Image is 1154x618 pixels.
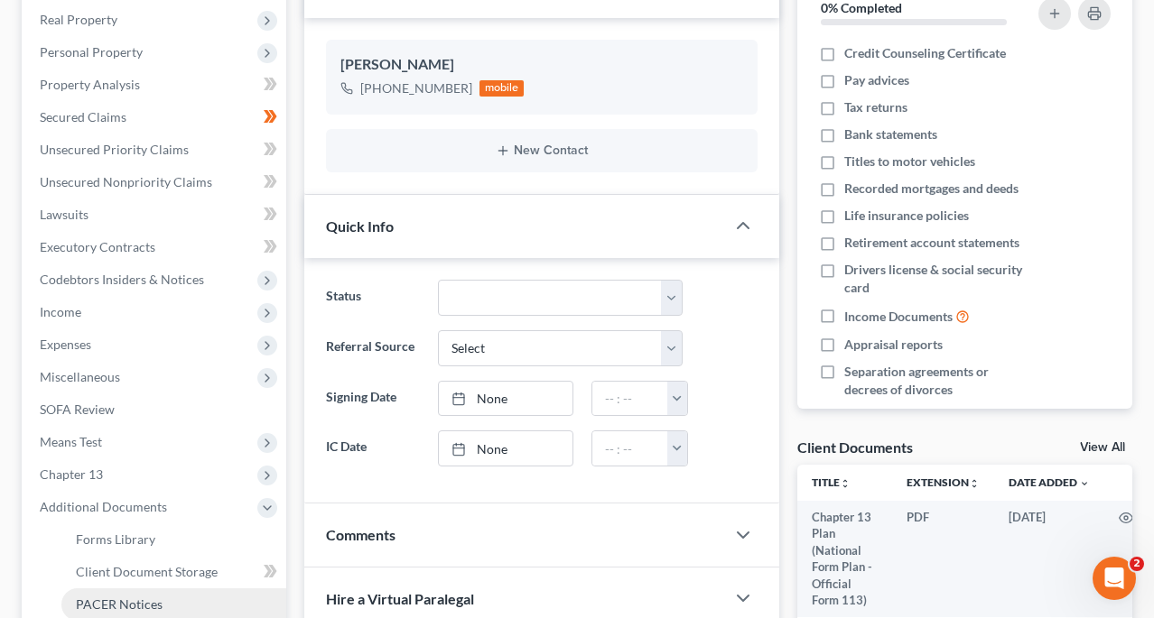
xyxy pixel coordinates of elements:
[326,590,474,607] span: Hire a Virtual Paralegal
[40,337,91,352] span: Expenses
[844,336,943,354] span: Appraisal reports
[40,239,155,254] span: Executory Contracts
[317,430,430,466] label: IC Date
[844,98,907,116] span: Tax returns
[40,401,115,417] span: SOFA Review
[40,12,117,27] span: Real Property
[844,44,1006,62] span: Credit Counseling Certificate
[360,79,472,97] div: [PHONE_NUMBER]
[1093,557,1136,600] iframe: Intercom live chat
[25,198,286,231] a: Lawsuits
[40,77,140,92] span: Property Analysis
[25,69,286,101] a: Property Analysis
[844,207,969,225] span: Life insurance policies
[844,308,953,326] span: Income Documents
[907,475,980,489] a: Extensionunfold_more
[25,134,286,166] a: Unsecured Priority Claims
[592,431,668,466] input: -- : --
[76,531,155,547] span: Forms Library
[479,80,525,97] div: mobile
[840,478,851,489] i: unfold_more
[797,501,892,617] td: Chapter 13 Plan (National Form Plan - Official Form 113)
[326,526,396,543] span: Comments
[439,431,572,466] a: None
[25,393,286,426] a: SOFA Review
[340,54,744,76] div: [PERSON_NAME]
[844,261,1033,297] span: Drivers license & social security card
[1009,475,1090,489] a: Date Added expand_more
[40,207,88,222] span: Lawsuits
[812,475,851,489] a: Titleunfold_more
[797,438,913,457] div: Client Documents
[40,272,204,287] span: Codebtors Insiders & Notices
[25,101,286,134] a: Secured Claims
[844,71,909,89] span: Pay advices
[994,501,1104,617] td: [DATE]
[592,382,668,416] input: -- : --
[844,363,1033,399] span: Separation agreements or decrees of divorces
[40,109,126,125] span: Secured Claims
[40,499,167,514] span: Additional Documents
[61,556,286,588] a: Client Document Storage
[40,44,143,60] span: Personal Property
[1079,478,1090,489] i: expand_more
[844,180,1019,198] span: Recorded mortgages and deeds
[439,382,572,416] a: None
[317,280,430,316] label: Status
[317,330,430,366] label: Referral Source
[40,434,102,449] span: Means Test
[76,596,163,612] span: PACER Notices
[40,304,81,319] span: Income
[76,564,218,579] span: Client Document Storage
[1130,557,1144,571] span: 2
[25,166,286,198] a: Unsecured Nonpriority Claims
[844,234,1019,252] span: Retirement account statements
[326,217,394,235] span: Quick Info
[25,231,286,263] a: Executory Contracts
[1080,441,1125,454] a: View All
[317,381,430,417] label: Signing Date
[40,466,103,482] span: Chapter 13
[40,174,212,189] span: Unsecured Nonpriority Claims
[969,478,980,489] i: unfold_more
[844,152,975,171] span: Titles to motor vehicles
[844,125,937,143] span: Bank statements
[40,369,120,384] span: Miscellaneous
[40,142,189,157] span: Unsecured Priority Claims
[340,143,744,158] button: New Contact
[892,501,994,617] td: PDF
[61,523,286,556] a: Forms Library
